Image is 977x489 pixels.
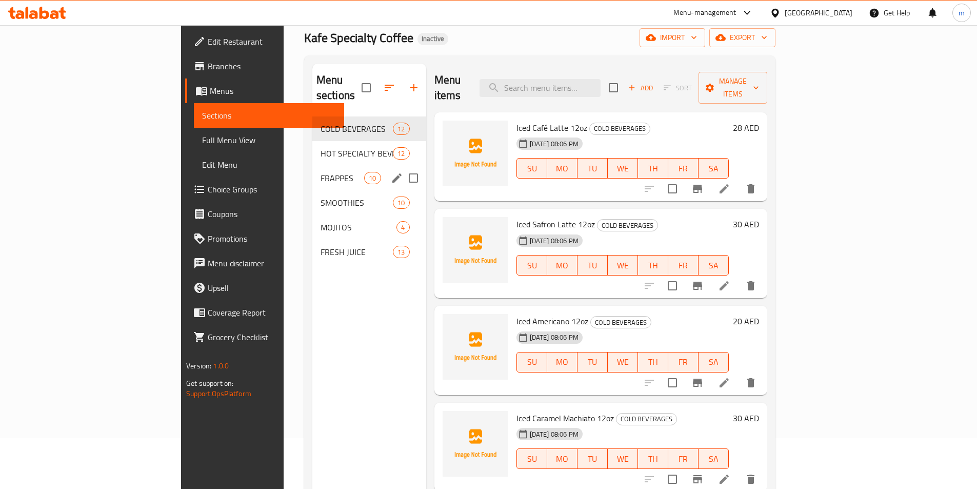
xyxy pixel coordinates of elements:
[699,158,729,179] button: SA
[612,258,634,273] span: WE
[551,258,573,273] span: MO
[393,198,409,208] span: 10
[612,355,634,369] span: WE
[526,139,583,149] span: [DATE] 08:06 PM
[304,26,413,49] span: Kafe Specialty Coffee
[516,158,547,179] button: SU
[210,85,336,97] span: Menus
[312,240,426,264] div: FRESH JUICE13
[638,352,668,373] button: TH
[516,352,547,373] button: SU
[668,448,699,469] button: FR
[521,161,543,176] span: SU
[312,141,426,166] div: HOT SPECIALTY BEVERAGES12
[590,123,650,134] span: COLD BEVERAGES
[733,217,759,231] h6: 30 AED
[185,54,344,79] a: Branches
[185,276,344,300] a: Upsell
[668,158,699,179] button: FR
[321,221,397,233] span: MOJITOS
[608,158,638,179] button: WE
[577,255,608,276] button: TU
[185,29,344,54] a: Edit Restaurant
[577,352,608,373] button: TU
[642,161,664,176] span: TH
[662,178,683,200] span: Select to update
[616,413,676,425] span: COLD BEVERAGES
[194,152,344,177] a: Edit Menu
[364,172,381,184] div: items
[443,121,508,186] img: Iced Café Latte 12oz
[699,72,767,104] button: Manage items
[718,473,730,485] a: Edit menu item
[547,255,577,276] button: MO
[208,35,336,48] span: Edit Restaurant
[624,80,657,96] button: Add
[208,232,336,245] span: Promotions
[312,166,426,190] div: FRAPPES10edit
[699,352,729,373] button: SA
[627,82,654,94] span: Add
[516,255,547,276] button: SU
[733,314,759,328] h6: 20 AED
[662,275,683,297] span: Select to update
[718,280,730,292] a: Edit menu item
[521,355,543,369] span: SU
[397,223,409,232] span: 4
[185,251,344,276] a: Menu disclaimer
[516,448,547,469] button: SU
[443,314,508,380] img: Iced Americano 12oz
[707,75,759,101] span: Manage items
[668,255,699,276] button: FR
[582,355,604,369] span: TU
[516,410,614,426] span: Iced Caramel Machiato 12oz
[312,215,426,240] div: MOJITOS4
[480,79,601,97] input: search
[642,355,664,369] span: TH
[185,325,344,349] a: Grocery Checklist
[718,183,730,195] a: Edit menu item
[657,80,699,96] span: Select section first
[718,377,730,389] a: Edit menu item
[685,177,710,201] button: Branch-specific-item
[642,452,664,466] span: TH
[202,159,336,171] span: Edit Menu
[673,7,736,19] div: Menu-management
[582,161,604,176] span: TU
[547,352,577,373] button: MO
[185,79,344,103] a: Menus
[551,452,573,466] span: MO
[703,258,725,273] span: SA
[516,314,588,329] span: Iced Americano 12oz
[597,219,658,231] div: COLD BEVERAGES
[417,33,448,45] div: Inactive
[194,103,344,128] a: Sections
[208,257,336,269] span: Menu disclaimer
[393,247,409,257] span: 13
[685,273,710,298] button: Branch-specific-item
[591,317,651,328] span: COLD BEVERAGES
[321,246,393,258] span: FRESH JUICE
[640,28,705,47] button: import
[208,331,336,343] span: Grocery Checklist
[365,173,380,183] span: 10
[526,429,583,439] span: [DATE] 08:06 PM
[393,149,409,159] span: 12
[582,452,604,466] span: TU
[312,116,426,141] div: COLD BEVERAGES12
[612,452,634,466] span: WE
[185,177,344,202] a: Choice Groups
[672,161,694,176] span: FR
[377,75,402,100] span: Sort sections
[186,387,251,400] a: Support.OpsPlatform
[624,80,657,96] span: Add item
[202,109,336,122] span: Sections
[355,77,377,99] span: Select all sections
[672,355,694,369] span: FR
[577,158,608,179] button: TU
[396,221,409,233] div: items
[733,121,759,135] h6: 28 AED
[577,448,608,469] button: TU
